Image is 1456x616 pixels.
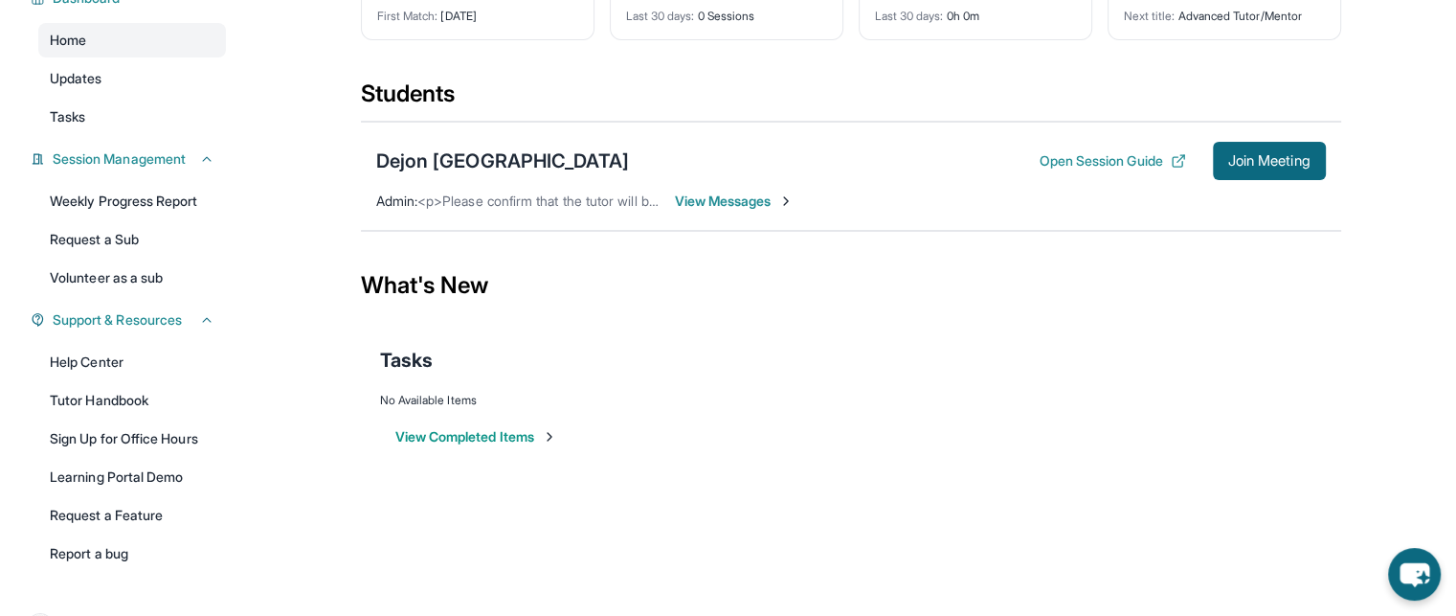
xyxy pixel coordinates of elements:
a: Tasks [38,100,226,134]
a: Request a Sub [38,222,226,257]
span: Join Meeting [1228,155,1310,167]
a: Updates [38,61,226,96]
span: First Match : [377,9,438,23]
span: Home [50,31,86,50]
span: Next title : [1124,9,1176,23]
button: Join Meeting [1213,142,1326,180]
span: Tasks [50,107,85,126]
span: Updates [50,69,102,88]
span: Tasks [380,347,433,374]
div: What's New [361,243,1341,328]
a: Tutor Handbook [38,383,226,418]
span: Last 30 days : [626,9,695,23]
button: View Completed Items [395,427,557,446]
a: Sign Up for Office Hours [38,422,226,456]
a: Learning Portal Demo [38,460,226,494]
button: chat-button [1388,548,1441,601]
div: Students [361,79,1341,121]
div: No Available Items [380,393,1322,408]
a: Request a Feature [38,498,226,533]
span: Admin : [376,193,417,209]
a: Report a bug [38,536,226,571]
span: Support & Resources [53,310,182,330]
span: <p>Please confirm that the tutor will be able to attend your first assigned meeting time before j... [417,193,1109,209]
span: View Messages [675,192,795,211]
button: Support & Resources [45,310,214,330]
span: Session Management [53,149,186,169]
a: Volunteer as a sub [38,261,226,295]
a: Help Center [38,345,226,379]
div: Dejon [GEOGRAPHIC_DATA] [376,148,629,174]
button: Session Management [45,149,214,169]
a: Home [38,23,226,57]
button: Open Session Guide [1039,151,1185,171]
span: Last 30 days : [875,9,944,23]
img: Chevron-Right [778,194,794,209]
a: Weekly Progress Report [38,184,226,218]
